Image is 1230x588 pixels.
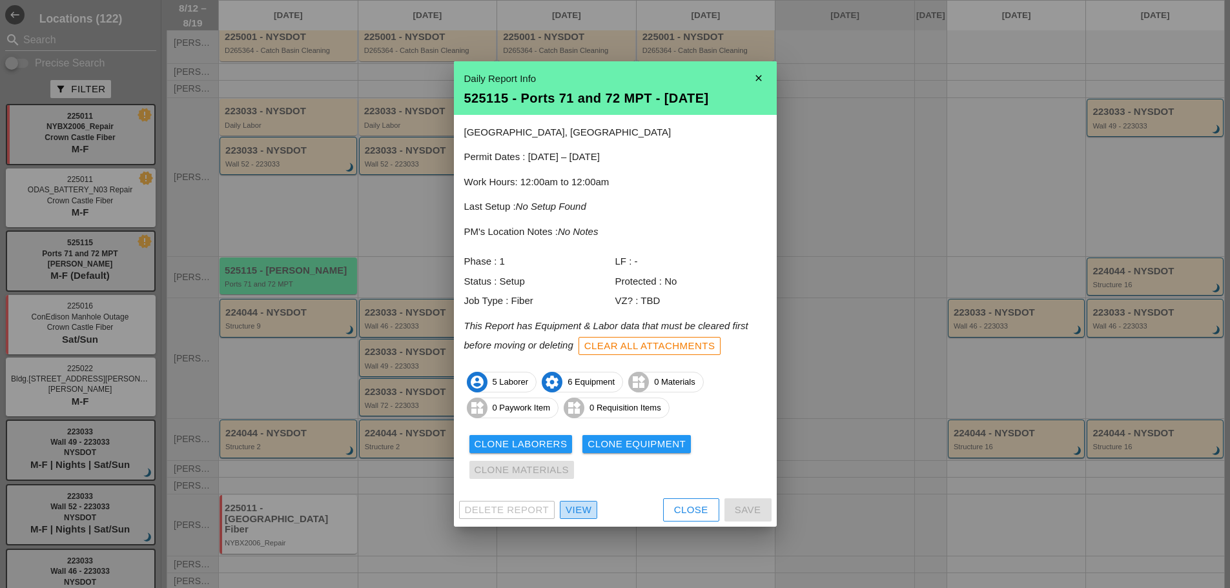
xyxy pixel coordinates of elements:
div: View [566,503,591,518]
div: Phase : 1 [464,254,615,269]
span: 6 Equipment [542,372,622,392]
div: Job Type : Fiber [464,294,615,309]
p: [GEOGRAPHIC_DATA], [GEOGRAPHIC_DATA] [464,125,766,140]
a: View [560,501,597,519]
div: Clear All Attachments [584,339,715,354]
span: 0 Materials [629,372,703,392]
button: Clone Equipment [582,435,691,453]
div: LF : - [615,254,766,269]
div: Clone Equipment [588,437,686,452]
p: Last Setup : [464,199,766,214]
span: 5 Laborer [467,372,537,392]
div: Status : Setup [464,274,615,289]
i: widgets [467,398,487,418]
button: Clear All Attachments [579,337,721,355]
button: Close [663,498,719,522]
i: No Setup Found [516,201,586,212]
div: 525115 - Ports 71 and 72 MPT - [DATE] [464,92,766,105]
i: widgets [628,372,649,392]
p: Permit Dates : [DATE] – [DATE] [464,150,766,165]
i: widgets [564,398,584,418]
div: Daily Report Info [464,72,766,86]
i: close [746,65,772,91]
button: Clone Laborers [469,435,573,453]
div: Protected : No [615,274,766,289]
span: 0 Requisition Items [564,398,669,418]
p: Work Hours: 12:00am to 12:00am [464,175,766,190]
div: Close [674,503,708,518]
i: settings [542,372,562,392]
i: This Report has Equipment & Labor data that must be cleared first before moving or deleting [464,320,748,350]
div: Clone Laborers [475,437,568,452]
span: 0 Paywork Item [467,398,559,418]
i: No Notes [558,226,599,237]
div: VZ? : TBD [615,294,766,309]
p: PM's Location Notes : [464,225,766,239]
i: account_circle [467,372,487,392]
